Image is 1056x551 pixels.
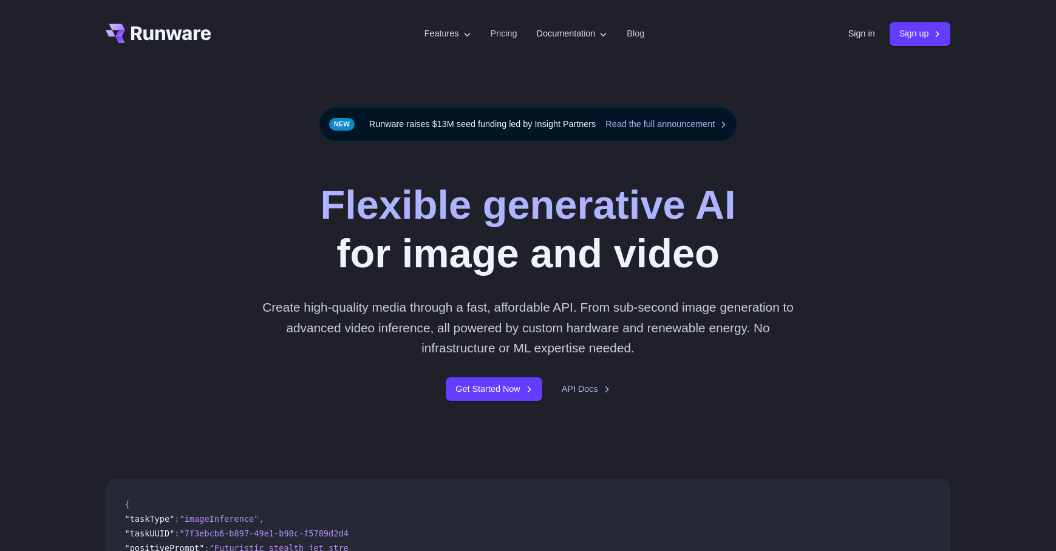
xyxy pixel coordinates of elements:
a: Read the full announcement [605,117,727,131]
span: { [125,499,130,509]
a: Get Started Now [446,377,542,401]
a: Blog [627,27,644,41]
span: "taskUUID" [125,529,175,538]
label: Documentation [537,27,608,41]
span: "7f3ebcb6-b897-49e1-b98c-f5789d2d40d7" [180,529,369,538]
span: , [259,514,264,524]
a: Pricing [491,27,517,41]
strong: Flexible generative AI [321,182,736,227]
span: : [174,529,179,538]
p: Create high-quality media through a fast, affordable API. From sub-second image generation to adv... [257,297,799,358]
div: Runware raises $13M seed funding led by Insight Partners [319,107,738,142]
a: Go to / [106,24,211,43]
span: "imageInference" [180,514,259,524]
h1: for image and video [321,180,736,278]
label: Features [424,27,471,41]
a: Sign in [848,27,875,41]
span: "taskType" [125,514,175,524]
span: : [174,514,179,524]
a: Sign up [890,22,951,46]
a: API Docs [562,382,610,396]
